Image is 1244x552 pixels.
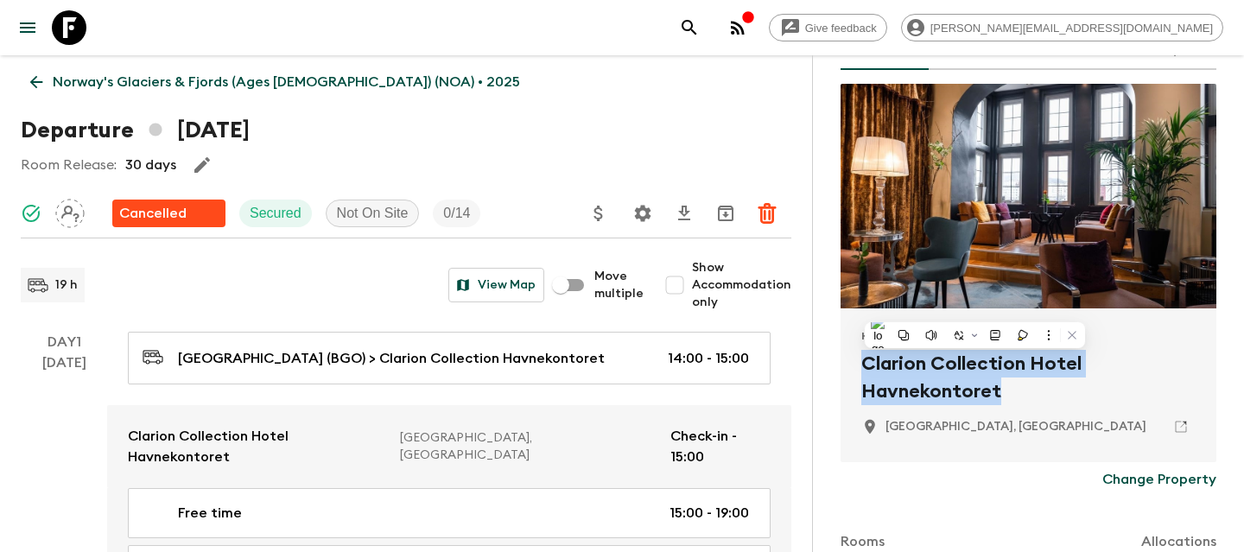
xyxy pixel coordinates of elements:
[21,203,41,224] svg: Synced Successfully
[708,196,743,231] button: Archive (Completed, Cancelled or Unsynced Departures only)
[1102,469,1216,490] p: Change Property
[21,332,107,352] p: Day 1
[861,350,1196,405] h2: Clarion Collection Hotel Havnekontoret
[250,203,301,224] p: Secured
[1102,462,1216,497] button: Change Property
[667,196,701,231] button: Download CSV
[112,200,225,227] div: Flash Pack cancellation
[178,348,605,369] p: [GEOGRAPHIC_DATA] (BGO) > Clarion Collection Havnekontoret
[119,203,187,224] p: Cancelled
[594,268,644,302] span: Move multiple
[750,196,784,231] button: Delete
[670,503,749,523] p: 15:00 - 19:00
[670,426,771,467] p: Check-in - 15:00
[178,503,242,523] p: Free time
[21,65,530,99] a: Norway's Glaciers & Fjords (Ages [DEMOGRAPHIC_DATA]) (NOA) • 2025
[239,200,312,227] div: Secured
[55,276,78,294] p: 19 h
[861,329,899,343] span: Hotel
[128,426,386,467] p: Clarion Collection Hotel Havnekontoret
[841,84,1216,308] div: Photo of Clarion Collection Hotel Havnekontoret
[128,332,771,384] a: [GEOGRAPHIC_DATA] (BGO) > Clarion Collection Havnekontoret14:00 - 15:00
[337,203,409,224] p: Not On Site
[668,348,749,369] p: 14:00 - 15:00
[1141,531,1216,552] p: Allocations
[885,418,1146,435] p: Bergen, Norway
[921,22,1222,35] span: [PERSON_NAME][EMAIL_ADDRESS][DOMAIN_NAME]
[10,10,45,45] button: menu
[55,204,85,218] span: Assign pack leader
[841,531,885,552] p: Rooms
[443,203,470,224] p: 0 / 14
[125,155,176,175] p: 30 days
[433,200,480,227] div: Trip Fill
[448,268,544,302] button: View Map
[796,22,886,35] span: Give feedback
[128,488,771,538] a: Free time15:00 - 19:00
[53,72,520,92] p: Norway's Glaciers & Fjords (Ages [DEMOGRAPHIC_DATA]) (NOA) • 2025
[107,405,791,488] a: Clarion Collection Hotel Havnekontoret[GEOGRAPHIC_DATA], [GEOGRAPHIC_DATA]Check-in - 15:00
[400,429,657,464] p: [GEOGRAPHIC_DATA], [GEOGRAPHIC_DATA]
[901,14,1223,41] div: [PERSON_NAME][EMAIL_ADDRESS][DOMAIN_NAME]
[21,155,117,175] p: Room Release:
[581,196,616,231] button: Update Price, Early Bird Discount and Costs
[625,196,660,231] button: Settings
[672,10,707,45] button: search adventures
[326,200,420,227] div: Not On Site
[769,14,887,41] a: Give feedback
[692,259,791,311] span: Show Accommodation only
[21,113,250,148] h1: Departure [DATE]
